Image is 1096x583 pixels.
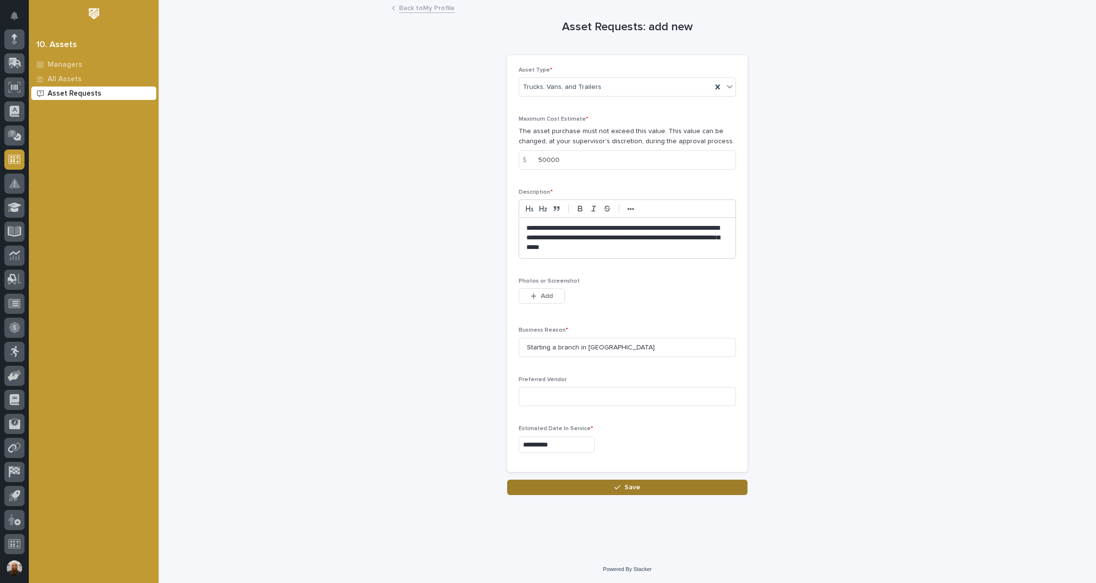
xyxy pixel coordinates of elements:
p: Managers [48,61,82,69]
button: ••• [624,203,637,214]
p: The asset purchase must not exceed this value. This value can be changed, at your supervisor's di... [519,126,736,147]
div: $ [519,150,538,170]
button: Notifications [4,6,25,26]
p: All Assets [48,75,82,84]
span: Save [624,483,640,492]
p: Asset Requests [48,89,101,98]
button: Save [507,480,747,495]
span: Estimated Date In Service [519,426,593,432]
span: Preferred Vendor [519,377,567,383]
span: Business Reason [519,327,568,333]
div: Notifications [12,12,25,27]
img: Workspace Logo [85,5,103,23]
span: Description [519,189,553,195]
a: Powered By Stacker [603,566,651,572]
span: Maximum Cost Estimate [519,116,588,122]
span: Asset Type [519,67,552,73]
div: 10. Assets [37,40,77,50]
input: Dollar Amount [519,150,736,170]
button: Add [519,288,565,304]
span: Add [541,292,553,300]
a: All Assets [29,72,159,86]
h1: Asset Requests: add new [507,20,747,34]
a: Back toMy Profile [399,2,455,13]
span: Trucks, Vans, and Trailers [523,82,601,92]
button: users-avatar [4,558,25,578]
a: Managers [29,57,159,72]
strong: ••• [627,205,635,213]
span: Photos or Screenshot [519,278,580,284]
a: Asset Requests [29,86,159,100]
